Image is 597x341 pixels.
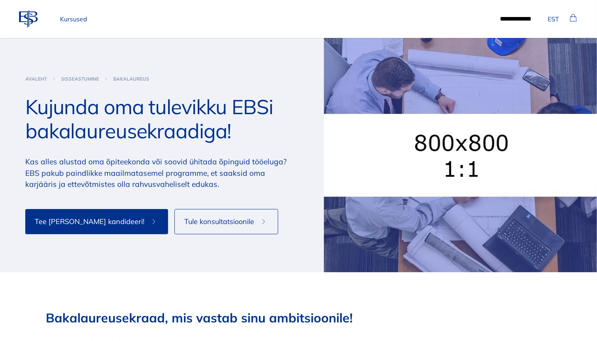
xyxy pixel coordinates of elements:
[184,216,254,227] span: Tule konsultatsioonile
[113,76,149,82] a: Bakalaureus
[25,156,299,190] p: Kas alles alustad oma õpiteekonda või soovid ühitada õpinguid tööeluga? EBS pakub paindlikke maai...
[61,76,99,82] a: Sisseastumine
[25,76,47,82] a: Avaleht
[25,209,168,234] button: Tee [PERSON_NAME] kandideeri!
[545,11,562,27] button: EST
[35,216,144,227] span: Tee [PERSON_NAME] kandideeri!
[46,310,551,325] h2: Bakalaureusekraad, mis vastab sinu ambitsioonile!
[174,209,278,234] button: Tule konsultatsioonile
[57,11,90,27] a: Kursused
[25,95,299,143] h1: Kujunda oma tulevikku EBSi bakalaureusekraadiga!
